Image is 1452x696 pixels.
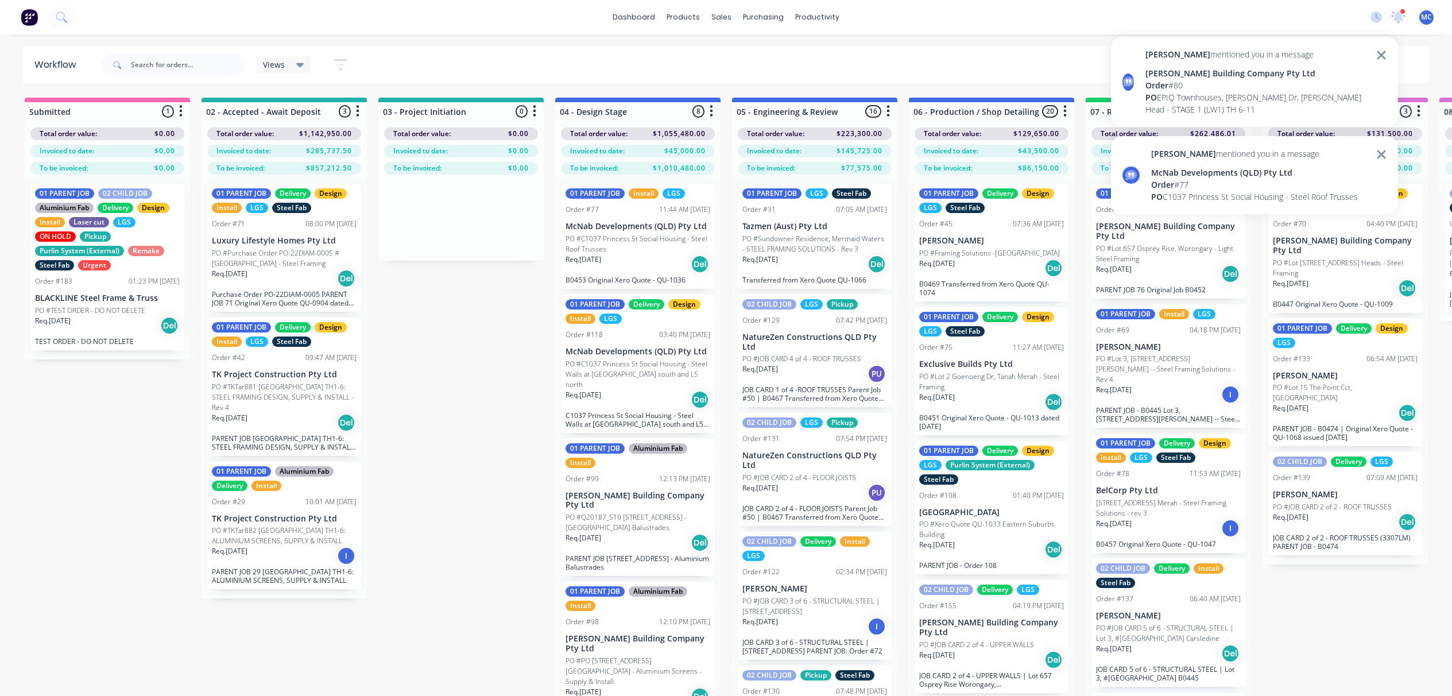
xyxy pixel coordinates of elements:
[131,53,245,76] input: Search for orders...
[742,299,796,310] div: 02 CHILD JOB
[1096,540,1241,548] p: B0457 Original Xero Quote - QU-1047
[738,295,892,408] div: 02 CHILD JOBLGSPickupOrder #12907:42 PM [DATE]NatureZen Constructions QLD Pty LtdPO #JOB CARD 4 o...
[212,248,357,269] p: PO #Purchase Order PO-22DIAM-0005 #[GEOGRAPHIC_DATA] - Steel Framing
[1022,312,1054,322] div: Design
[806,188,828,199] div: LGS
[742,222,887,231] p: Tazmen (Aust) Pty Ltd
[1096,563,1150,574] div: 02 CHILD JOB
[919,519,1064,540] p: PO #Xero Quote QU-1033 Eastern Suburbs Building
[566,222,710,231] p: McNab Developments (QLD) Pty Ltd
[827,299,858,310] div: Pickup
[742,584,887,594] p: [PERSON_NAME]
[566,443,625,454] div: 01 PARENT JOB
[561,184,715,289] div: 01 PARENT JOBInstallLGSOrder #7711:44 AM [DATE]McNab Developments (QLD) Pty LtdPO #C1037 Princess...
[1145,79,1369,91] div: # 80
[742,315,780,326] div: Order #129
[1159,438,1195,448] div: Delivery
[35,276,72,287] div: Order #183
[982,312,1018,322] div: Delivery
[742,536,796,547] div: 02 CHILD JOB
[742,234,887,254] p: PO #Sundowner Residence, Mermaid Waters - STEEL FRAMING SOLUTIONS - Rev 3
[742,188,801,199] div: 01 PARENT JOB
[212,434,357,451] p: PARENT JOB [GEOGRAPHIC_DATA] TH1-6: STEEL FRAMING DESIGN, SUPPLY & INSTALL Rev 4
[275,188,311,199] div: Delivery
[212,337,242,347] div: Install
[691,533,709,552] div: Del
[98,203,133,213] div: Delivery
[742,417,796,428] div: 02 CHILD JOB
[706,9,737,26] div: sales
[1096,188,1155,199] div: 01 PARENT JOB
[212,188,271,199] div: 01 PARENT JOB
[1096,611,1241,621] p: [PERSON_NAME]
[128,246,164,256] div: Remake
[212,413,247,423] p: Req. [DATE]
[1096,222,1241,241] p: [PERSON_NAME] Building Company Pty Ltd
[212,525,357,546] p: PO #TKTar882 [GEOGRAPHIC_DATA] TH1-6: ALUMINIUM SCREENS, SUPPLY & INSTALL
[272,337,311,347] div: Steel Fab
[263,59,285,71] span: Views
[738,413,892,526] div: 02 CHILD JOBLGSPickupOrder #13107:54 PM [DATE]NatureZen Constructions QLD Pty LtdPO #JOB CARD 2 o...
[915,184,1068,301] div: 01 PARENT JOBDeliveryDesignLGSSteel FabOrder #4507:36 AM [DATE][PERSON_NAME]PO #Framing Solutions...
[742,204,776,215] div: Order #31
[35,260,74,270] div: Steel Fab
[742,451,887,470] p: NatureZen Constructions QLD Pty Ltd
[1159,309,1189,319] div: Install
[1044,393,1063,411] div: Del
[1273,279,1308,289] p: Req. [DATE]
[1096,578,1135,588] div: Steel Fab
[566,458,595,468] div: Install
[1013,601,1064,611] div: 04:19 PM [DATE]
[566,474,599,484] div: Order #99
[919,219,952,229] div: Order #45
[1370,457,1393,467] div: LGS
[1145,67,1369,79] div: [PERSON_NAME] Building Company Pty Ltd
[836,434,887,444] div: 07:54 PM [DATE]
[742,473,856,483] p: PO #JOB CARD 2 of 4 - FLOOR JOISTS
[207,184,361,312] div: 01 PARENT JOBDeliveryDesignInstallLGSSteel FabOrder #7108:00 PM [DATE]Luxury Lifestyle Homes Pty ...
[35,203,94,213] div: Aluminium Fab
[566,276,710,284] p: B0453 Original Xero Quote - QU-1036
[566,411,710,428] p: C1037 Princess St Social Housing - Steel Walls at [GEOGRAPHIC_DATA] south and L5 north
[738,532,892,660] div: 02 CHILD JOBDeliveryInstallLGSOrder #12202:34 PM [DATE][PERSON_NAME]PO #JOB CARD 3 of 6 - STRUCTU...
[832,188,871,199] div: Steel Fab
[1273,258,1418,279] p: PO #Lot [STREET_ADDRESS] Heads - Steel Framing
[1273,382,1418,403] p: PO #Lot 15 The Point Cct, [GEOGRAPHIC_DATA]
[1096,309,1155,319] div: 01 PARENT JOB
[275,466,334,477] div: Aluminium Fab
[659,330,710,340] div: 03:40 PM [DATE]
[1130,453,1152,463] div: LGS
[1366,473,1418,483] div: 07:09 AM [DATE]
[919,326,942,337] div: LGS
[742,364,778,374] p: Req. [DATE]
[629,188,659,199] div: Install
[919,490,957,501] div: Order #108
[1096,325,1129,335] div: Order #69
[80,231,111,242] div: Pickup
[868,617,886,636] div: I
[337,269,355,288] div: Del
[919,203,942,213] div: LGS
[742,670,796,680] div: 02 CHILD JOB
[919,446,978,456] div: 01 PARENT JOB
[919,312,978,322] div: 01 PARENT JOB
[1221,385,1240,404] div: I
[659,474,710,484] div: 12:13 PM [DATE]
[663,188,685,199] div: LGS
[1190,594,1241,604] div: 06:40 AM [DATE]
[207,462,361,590] div: 01 PARENT JOBAluminium FabDeliveryInstallOrder #2910:01 AM [DATE]TK Project Construction Pty LtdP...
[212,497,245,507] div: Order #29
[566,533,601,543] p: Req. [DATE]
[1044,651,1063,669] div: Del
[566,234,710,254] p: PO #C1037 Princess St Social Housing - Steel Roof Trusses
[982,446,1018,456] div: Delivery
[919,248,1060,258] p: PO #Framing Solutions -[GEOGRAPHIC_DATA]
[840,536,870,547] div: Install
[1096,665,1241,682] p: JOB CARD 5 of 6 - STRUCTURAL STEEL | Lot 3, #[GEOGRAPHIC_DATA] B0445
[1273,371,1418,381] p: [PERSON_NAME]
[691,255,709,273] div: Del
[738,184,892,289] div: 01 PARENT JOBLGSSteel FabOrder #3107:05 AM [DATE]Tazmen (Aust) Pty LtdPO #Sundowner Residence, Me...
[35,316,71,326] p: Req. [DATE]
[1273,236,1418,256] p: [PERSON_NAME] Building Company Pty Ltd
[337,547,355,565] div: I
